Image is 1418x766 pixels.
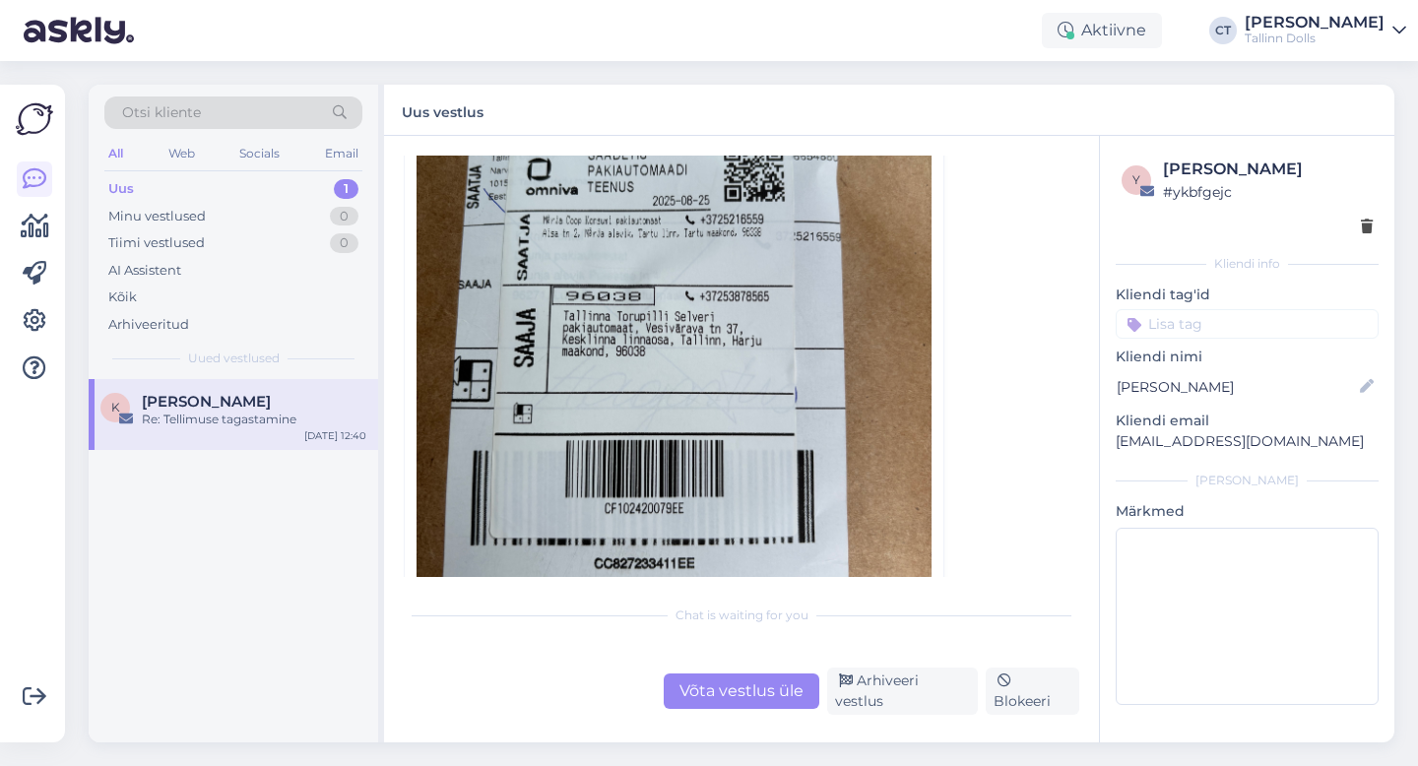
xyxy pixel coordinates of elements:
div: Aktiivne [1042,13,1162,48]
div: [PERSON_NAME] [1116,472,1379,489]
img: Askly Logo [16,100,53,138]
div: Kliendi info [1116,255,1379,273]
p: [EMAIL_ADDRESS][DOMAIN_NAME] [1116,431,1379,452]
div: Tallinn Dolls [1245,31,1385,46]
span: K [111,400,120,415]
div: AI Assistent [108,261,181,281]
input: Lisa tag [1116,309,1379,339]
p: Kliendi email [1116,411,1379,431]
label: Uus vestlus [402,96,483,123]
div: [DATE] 12:40 [304,428,366,443]
div: Web [164,141,199,166]
div: Uus [108,179,134,199]
div: Minu vestlused [108,207,206,226]
p: Kliendi tag'id [1116,285,1379,305]
div: Kõik [108,287,137,307]
div: Email [321,141,362,166]
div: 0 [330,233,358,253]
span: Otsi kliente [122,102,201,123]
div: Võta vestlus üle [664,673,819,709]
div: Chat is waiting for you [404,606,1079,624]
div: Blokeeri [986,668,1079,715]
div: Tiimi vestlused [108,233,205,253]
div: CT [1209,17,1237,44]
div: 0 [330,207,358,226]
a: [PERSON_NAME]Tallinn Dolls [1245,15,1406,46]
input: Lisa nimi [1117,376,1356,398]
div: # ykbfgejc [1163,181,1373,203]
div: All [104,141,127,166]
div: [PERSON_NAME] [1245,15,1385,31]
span: y [1132,172,1140,187]
div: Arhiveeritud [108,315,189,335]
p: Märkmed [1116,501,1379,522]
span: Uued vestlused [188,350,280,367]
div: [PERSON_NAME] [1163,158,1373,181]
div: 1 [334,179,358,199]
div: Arhiveeri vestlus [827,668,978,715]
div: Re: Tellimuse tagastamine [142,411,366,428]
span: Katrin Torkel [142,393,271,411]
div: Socials [235,141,284,166]
p: Kliendi nimi [1116,347,1379,367]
